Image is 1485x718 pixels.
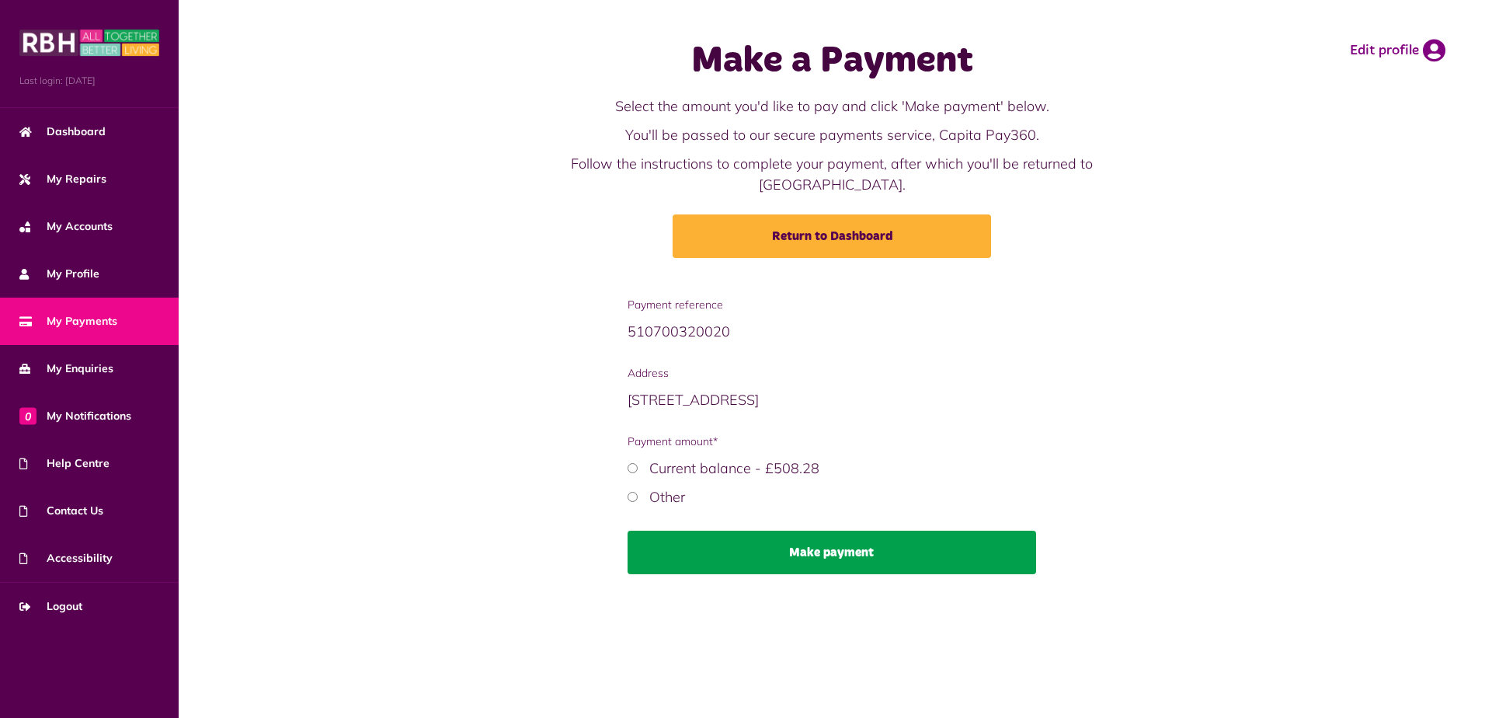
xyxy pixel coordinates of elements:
[19,74,159,88] span: Last login: [DATE]
[19,171,106,187] span: My Repairs
[628,322,730,340] span: 510700320020
[628,531,1037,574] button: Make payment
[19,313,117,329] span: My Payments
[1350,39,1445,62] a: Edit profile
[521,153,1142,195] p: Follow the instructions to complete your payment, after which you'll be returned to [GEOGRAPHIC_D...
[649,488,685,506] label: Other
[521,39,1142,84] h1: Make a Payment
[19,27,159,58] img: MyRBH
[649,459,819,477] label: Current balance - £508.28
[628,365,1037,382] span: Address
[19,407,37,424] span: 0
[19,218,113,235] span: My Accounts
[19,503,103,519] span: Contact Us
[628,391,759,409] span: [STREET_ADDRESS]
[19,266,99,282] span: My Profile
[19,550,113,566] span: Accessibility
[19,361,113,377] span: My Enquiries
[521,124,1142,145] p: You'll be passed to our secure payments service, Capita Pay360.
[19,408,131,424] span: My Notifications
[628,434,1037,450] span: Payment amount*
[521,96,1142,117] p: Select the amount you'd like to pay and click 'Make payment' below.
[19,124,106,140] span: Dashboard
[673,214,991,258] a: Return to Dashboard
[19,598,82,615] span: Logout
[19,455,110,472] span: Help Centre
[628,297,1037,313] span: Payment reference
